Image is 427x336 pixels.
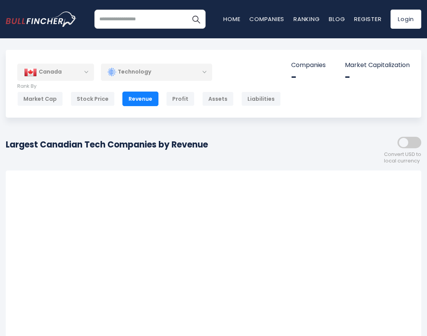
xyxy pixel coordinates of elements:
[17,64,94,80] div: Canada
[17,92,63,106] div: Market Cap
[345,71,410,83] div: -
[249,15,284,23] a: Companies
[166,92,195,106] div: Profit
[241,92,281,106] div: Liabilities
[202,92,234,106] div: Assets
[6,11,88,26] a: Go to homepage
[329,15,345,23] a: Blog
[293,15,320,23] a: Ranking
[384,151,421,164] span: Convert USD to local currency
[186,10,206,29] button: Search
[101,63,212,81] div: Technology
[6,138,208,151] h1: Largest Canadian Tech Companies by Revenue
[6,11,77,26] img: bullfincher logo
[391,10,421,29] a: Login
[291,61,326,69] p: Companies
[354,15,381,23] a: Register
[17,83,281,90] p: Rank By
[223,15,240,23] a: Home
[345,61,410,69] p: Market Capitalization
[122,92,158,106] div: Revenue
[291,71,326,83] div: -
[71,92,115,106] div: Stock Price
